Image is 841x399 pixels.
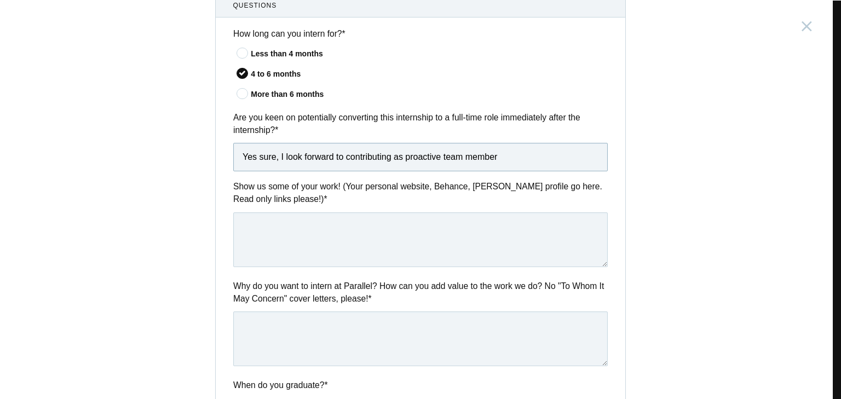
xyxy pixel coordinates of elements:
[233,180,608,206] label: Show us some of your work! (Your personal website, Behance, [PERSON_NAME] profile go here. Read o...
[233,379,608,391] label: When do you graduate?
[251,48,608,60] div: Less than 4 months
[251,89,608,100] div: More than 6 months
[233,1,608,10] span: Questions
[251,68,608,80] div: 4 to 6 months
[233,280,608,305] label: Why do you want to intern at Parallel? How can you add value to the work we do? No "To Whom It Ma...
[233,27,608,40] label: How long can you intern for?
[233,111,608,137] label: Are you keen on potentially converting this internship to a full-time role immediately after the ...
